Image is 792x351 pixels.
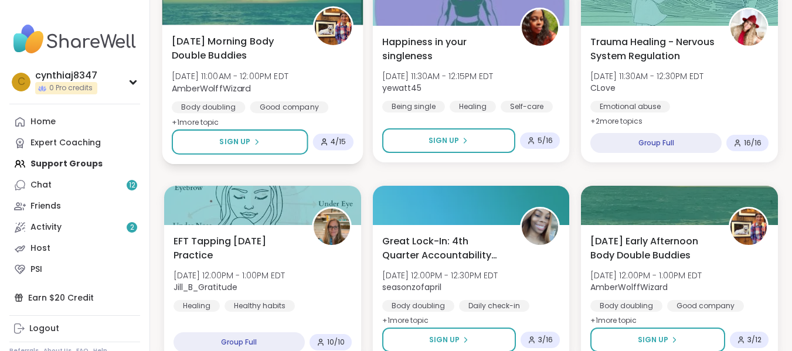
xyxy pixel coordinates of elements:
div: Emotional abuse [590,101,670,113]
a: Chat12 [9,175,140,196]
span: EFT Tapping [DATE] Practice [174,234,299,263]
b: yewatt45 [382,82,422,94]
div: Chat [30,179,52,191]
span: [DATE] 11:00AM - 12:00PM EDT [172,70,288,82]
div: Self-care [501,101,553,113]
div: Being single [382,101,445,113]
span: [DATE] 12:00PM - 12:30PM EDT [382,270,498,281]
a: Host [9,238,140,259]
b: AmberWolffWizard [172,82,251,94]
b: seasonzofapril [382,281,441,293]
img: Jill_B_Gratitude [314,209,350,245]
a: PSI [9,259,140,280]
div: Logout [29,323,59,335]
span: Sign Up [429,335,460,345]
div: Good company [250,101,329,113]
span: [DATE] 11:30AM - 12:15PM EDT [382,70,493,82]
img: CLove [730,9,767,46]
div: Body doubling [382,300,454,312]
div: Daily check-in [459,300,529,312]
div: Body doubling [590,300,662,312]
span: 4 / 15 [331,137,346,146]
span: 0 Pro credits [49,83,93,93]
a: Logout [9,318,140,339]
b: Jill_B_Gratitude [174,281,237,293]
div: Friends [30,200,61,212]
span: Sign Up [429,135,459,146]
span: [DATE] Early Afternoon Body Double Buddies [590,234,716,263]
span: 5 / 16 [538,136,553,145]
span: [DATE] 12:00PM - 1:00PM EDT [174,270,285,281]
span: [DATE] 11:30AM - 12:30PM EDT [590,70,703,82]
span: Happiness in your singleness [382,35,508,63]
div: Activity [30,221,62,233]
div: Earn $20 Credit [9,287,140,308]
span: Sign Up [638,335,668,345]
span: 3 / 16 [538,335,553,345]
span: 3 / 12 [747,335,762,345]
span: Trauma Healing - Nervous System Regulation [590,35,716,63]
button: Sign Up [382,128,516,153]
div: Healing [450,101,496,113]
button: Sign Up [172,130,308,155]
div: Body doubling [172,101,245,113]
div: Group Full [590,133,722,153]
span: c [18,74,25,90]
div: Good company [667,300,744,312]
b: CLove [590,82,616,94]
b: AmberWolffWizard [590,281,668,293]
div: Host [30,243,50,254]
span: 10 / 10 [327,338,345,347]
span: [DATE] 12:00PM - 1:00PM EDT [590,270,702,281]
img: yewatt45 [522,9,558,46]
img: seasonzofapril [522,209,558,245]
span: 2 [130,223,134,233]
img: AmberWolffWizard [314,8,351,45]
div: Healthy habits [225,300,295,312]
a: Expert Coaching [9,132,140,154]
div: Home [30,116,56,128]
a: Activity2 [9,217,140,238]
a: Friends [9,196,140,217]
div: PSI [30,264,42,275]
span: Sign Up [219,137,250,147]
div: Expert Coaching [30,137,101,149]
span: 12 [129,180,135,190]
img: AmberWolffWizard [730,209,767,245]
div: cynthiaj8347 [35,69,97,82]
span: 16 / 16 [744,138,762,148]
a: Home [9,111,140,132]
div: Healing [174,300,220,312]
img: ShareWell Nav Logo [9,19,140,60]
span: Great Lock-In: 4th Quarter Accountability Partner [382,234,508,263]
span: [DATE] Morning Body Double Buddies [172,34,300,63]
